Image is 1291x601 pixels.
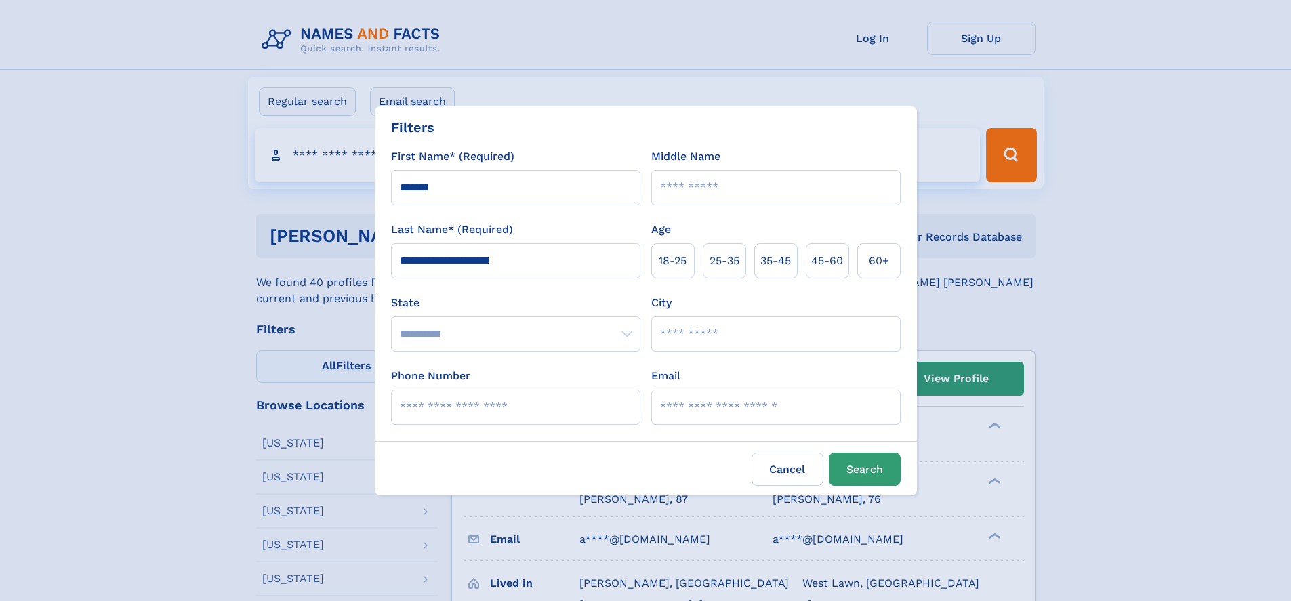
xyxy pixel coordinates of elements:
div: Filters [391,117,434,138]
label: Cancel [752,453,823,486]
button: Search [829,453,901,486]
label: Middle Name [651,148,720,165]
span: 35‑45 [760,253,791,269]
label: City [651,295,672,311]
label: Phone Number [391,368,470,384]
label: Age [651,222,671,238]
label: State [391,295,640,311]
label: Last Name* (Required) [391,222,513,238]
span: 60+ [869,253,889,269]
label: Email [651,368,680,384]
span: 18‑25 [659,253,687,269]
label: First Name* (Required) [391,148,514,165]
span: 25‑35 [710,253,739,269]
span: 45‑60 [811,253,843,269]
